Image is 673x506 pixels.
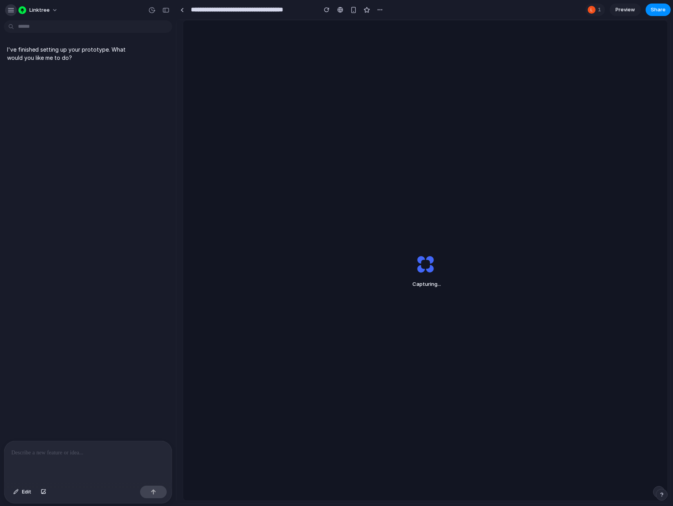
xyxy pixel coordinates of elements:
span: Linktree [29,6,50,14]
span: Edit [22,488,31,496]
p: I've finished setting up your prototype. What would you like me to do? [7,45,138,62]
button: Share [646,4,671,16]
div: 1 [585,4,605,16]
span: Share [651,6,666,14]
span: 1 [598,6,603,14]
button: Edit [9,486,35,498]
a: Preview [610,4,641,16]
span: Capturing [223,260,275,268]
span: Preview [615,6,635,14]
button: Linktree [15,4,62,16]
span: ... [261,261,265,267]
